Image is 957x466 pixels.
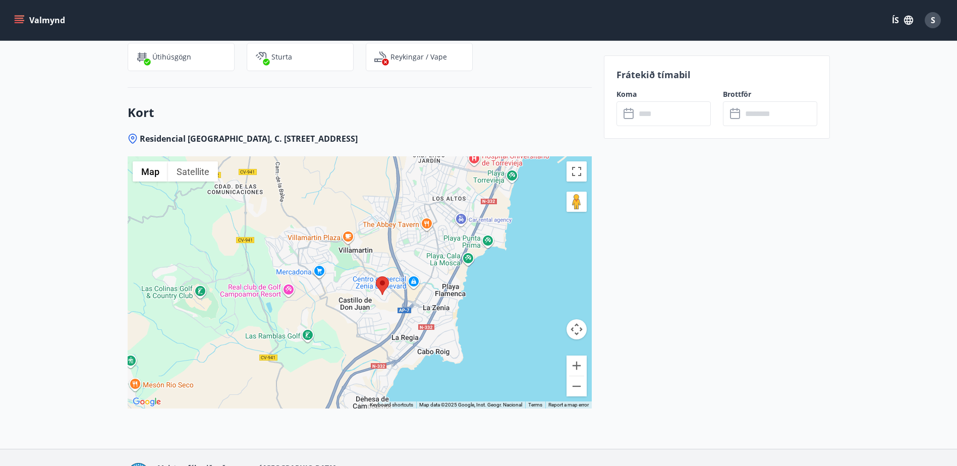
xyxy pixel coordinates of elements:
[133,161,168,182] button: Show street map
[374,51,386,63] img: QNIUl6Cv9L9rHgMXwuzGLuiJOj7RKqxk9mBFPqjq.svg
[567,376,587,396] button: Zoom out
[567,161,587,182] button: Toggle fullscreen view
[370,401,413,409] button: Keyboard shortcuts
[723,89,817,99] label: Brottför
[931,15,935,26] span: S
[616,68,817,81] p: Frátekið tímabil
[528,402,542,407] a: Terms
[130,395,163,409] a: Open this area in Google Maps (opens a new window)
[419,402,522,407] span: Map data ©2025 Google, Inst. Geogr. Nacional
[390,52,447,62] p: Reykingar / Vape
[567,319,587,339] button: Map camera controls
[616,89,711,99] label: Koma
[136,51,148,63] img: zl1QXYWpuXQflmynrNOhYvHk3MCGPnvF2zCJrr1J.svg
[12,11,69,29] button: menu
[130,395,163,409] img: Google
[128,104,592,121] h3: Kort
[567,192,587,212] button: Drag Pegman onto the map to open Street View
[140,133,358,144] span: Residencial [GEOGRAPHIC_DATA], C. [STREET_ADDRESS]
[168,161,218,182] button: Show satellite imagery
[548,402,589,407] a: Report a map error
[567,356,587,376] button: Zoom in
[255,51,267,63] img: fkJ5xMEnKf9CQ0V6c12WfzkDEsV4wRmoMqv4DnVF.svg
[921,8,945,32] button: S
[271,52,292,62] p: Sturta
[886,11,919,29] button: ÍS
[152,52,191,62] p: Útihúsgögn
